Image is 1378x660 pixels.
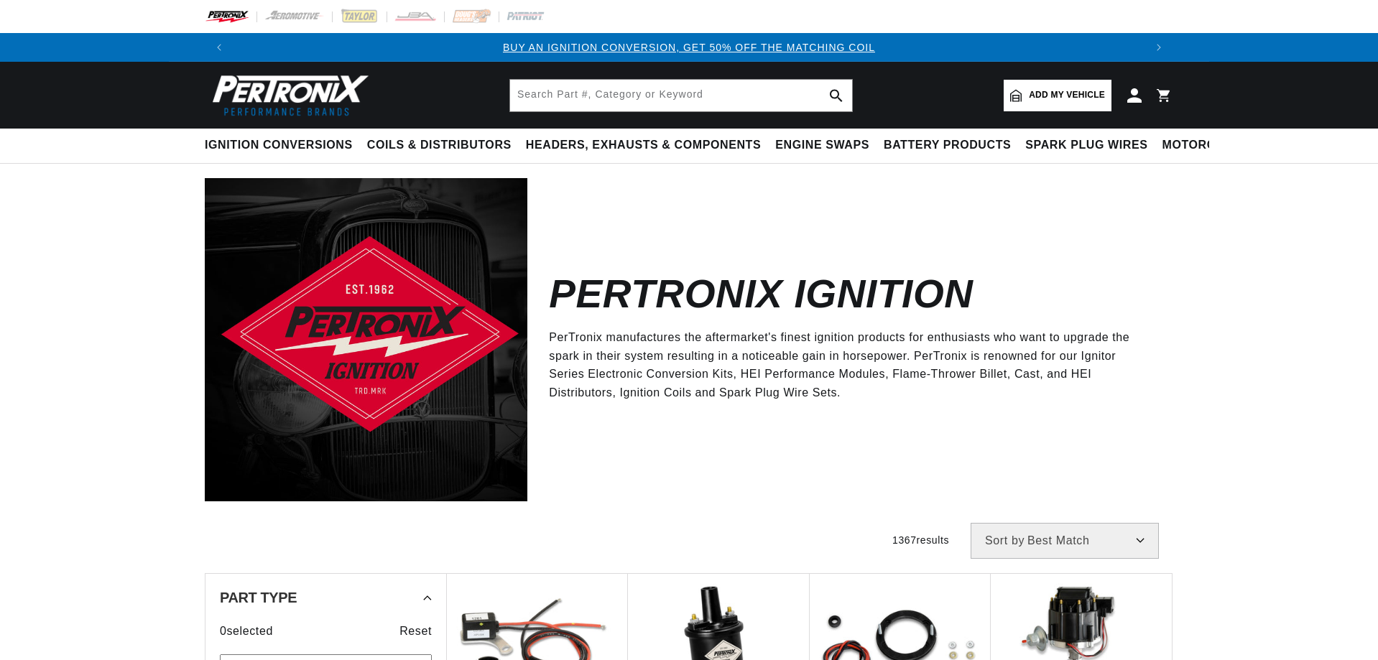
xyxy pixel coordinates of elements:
button: search button [820,80,852,111]
span: Spark Plug Wires [1025,138,1147,153]
span: Sort by [985,535,1025,547]
summary: Spark Plug Wires [1018,129,1155,162]
span: Engine Swaps [775,138,869,153]
summary: Ignition Conversions [205,129,360,162]
span: 0 selected [220,622,273,641]
span: Part Type [220,590,297,605]
img: Pertronix Ignition [205,178,527,501]
span: 1367 results [892,534,949,546]
span: Reset [399,622,432,641]
span: Battery Products [884,138,1011,153]
button: Translation missing: en.sections.announcements.previous_announcement [205,33,233,62]
summary: Coils & Distributors [360,129,519,162]
div: 1 of 3 [233,39,1145,55]
p: PerTronix manufactures the aftermarket's finest ignition products for enthusiasts who want to upg... [549,328,1152,401]
h2: Pertronix Ignition [549,277,973,311]
slideshow-component: Translation missing: en.sections.announcements.announcement_bar [169,33,1209,62]
summary: Headers, Exhausts & Components [519,129,768,162]
span: Coils & Distributors [367,138,512,153]
summary: Battery Products [877,129,1018,162]
span: Add my vehicle [1029,88,1105,102]
button: Translation missing: en.sections.announcements.next_announcement [1145,33,1173,62]
input: Search Part #, Category or Keyword [510,80,852,111]
select: Sort by [971,523,1159,559]
a: Add my vehicle [1004,80,1111,111]
div: Announcement [233,39,1145,55]
summary: Motorcycle [1155,129,1255,162]
span: Headers, Exhausts & Components [526,138,761,153]
span: Motorcycle [1162,138,1248,153]
span: Ignition Conversions [205,138,353,153]
img: Pertronix [205,70,370,120]
a: BUY AN IGNITION CONVERSION, GET 50% OFF THE MATCHING COIL [503,42,875,53]
summary: Engine Swaps [768,129,877,162]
